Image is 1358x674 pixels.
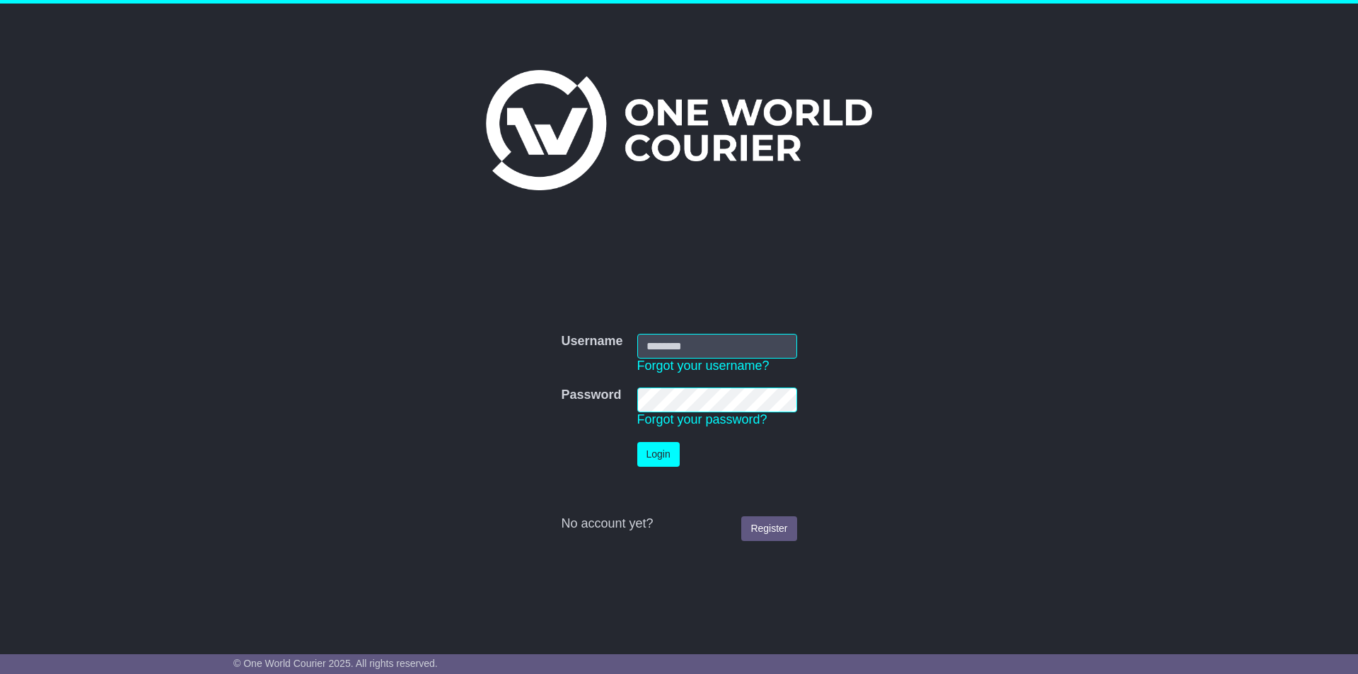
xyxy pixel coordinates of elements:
a: Forgot your username? [637,359,770,373]
a: Register [741,516,796,541]
div: No account yet? [561,516,796,532]
button: Login [637,442,680,467]
img: One World [486,70,872,190]
label: Username [561,334,622,349]
span: © One World Courier 2025. All rights reserved. [233,658,438,669]
a: Forgot your password? [637,412,767,426]
label: Password [561,388,621,403]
